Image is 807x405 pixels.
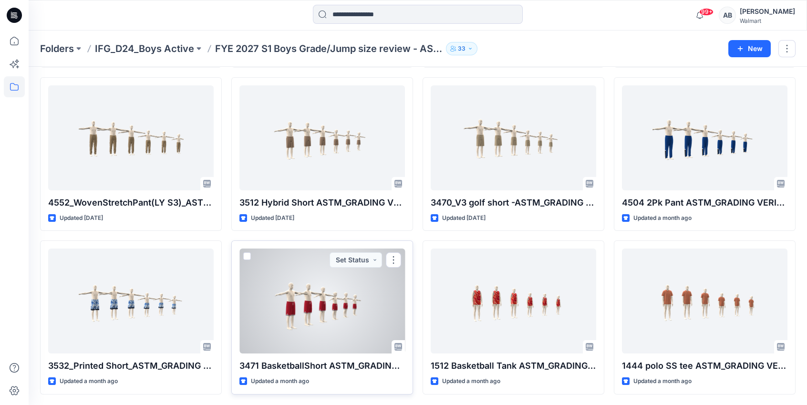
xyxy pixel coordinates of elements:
[239,196,405,209] p: 3512 Hybrid Short ASTM_GRADING VERIFICATION
[48,249,214,353] a: 3532_Printed Short_ASTM_GRADING VERIFICATION
[431,359,596,373] p: 1512 Basketball Tank ASTM_GRADING VERIFICATION
[728,40,771,57] button: New
[431,249,596,353] a: 1512 Basketball Tank ASTM_GRADING VERIFICATION
[622,249,787,353] a: 1444 polo SS tee ASTM_GRADING VERIFICATION
[48,359,214,373] p: 3532_Printed Short_ASTM_GRADING VERIFICATION
[442,213,486,223] p: Updated [DATE]
[95,42,194,55] a: IFG_D24_Boys Active
[251,213,294,223] p: Updated [DATE]
[622,359,787,373] p: 1444 polo SS tee ASTM_GRADING VERIFICATION
[60,376,118,386] p: Updated a month ago
[442,376,500,386] p: Updated a month ago
[622,196,787,209] p: 4504 2Pk Pant ASTM_GRADING VERIFICATION
[431,196,596,209] p: 3470_V3 golf short -ASTM_GRADING VERIFICATION1
[40,42,74,55] a: Folders
[633,213,692,223] p: Updated a month ago
[239,85,405,190] a: 3512 Hybrid Short ASTM_GRADING VERIFICATION
[239,359,405,373] p: 3471 BasketballShort ASTM_GRADING VERIFICATION1
[239,249,405,353] a: 3471 BasketballShort ASTM_GRADING VERIFICATION1
[251,376,309,386] p: Updated a month ago
[622,85,787,190] a: 4504 2Pk Pant ASTM_GRADING VERIFICATION
[48,85,214,190] a: 4552_WovenStretchPant(LY S3)_ASTM_GRADING VERIFICATION
[458,43,466,54] p: 33
[60,213,103,223] p: Updated [DATE]
[215,42,442,55] p: FYE 2027 S1 Boys Grade/Jump size review - ASTM grades
[719,7,736,24] div: AB
[48,196,214,209] p: 4552_WovenStretchPant(LY S3)_ASTM_GRADING VERIFICATION
[633,376,692,386] p: Updated a month ago
[431,85,596,190] a: 3470_V3 golf short -ASTM_GRADING VERIFICATION1
[740,6,795,17] div: [PERSON_NAME]
[699,8,714,16] span: 99+
[446,42,477,55] button: 33
[740,17,795,24] div: Walmart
